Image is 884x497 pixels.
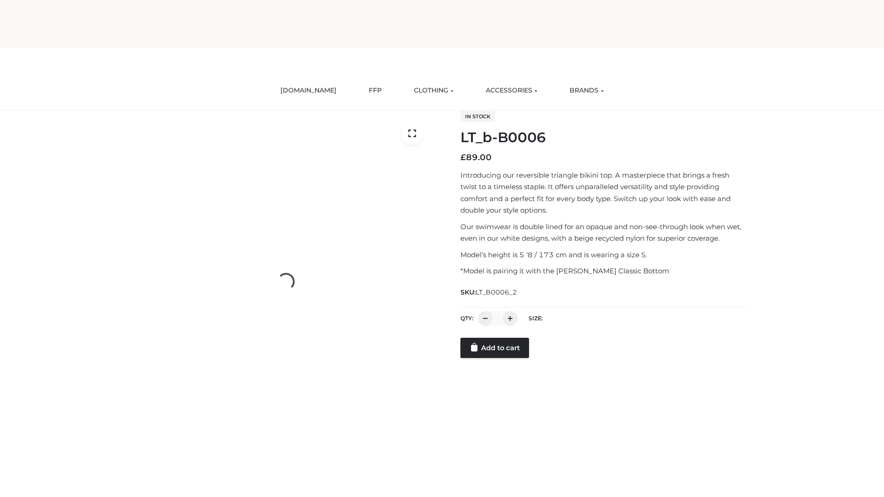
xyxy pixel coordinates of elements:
a: ACCESSORIES [479,81,544,101]
p: Model’s height is 5 ‘8 / 173 cm and is wearing a size S. [460,249,747,261]
a: Add to cart [460,338,529,358]
p: Our swimwear is double lined for an opaque and non-see-through look when wet, even in our white d... [460,221,747,244]
bdi: 89.00 [460,152,492,162]
span: £ [460,152,466,162]
a: BRANDS [563,81,611,101]
span: In stock [460,111,495,122]
span: SKU: [460,287,518,298]
h1: LT_b-B0006 [460,129,747,146]
p: *Model is pairing it with the [PERSON_NAME] Classic Bottom [460,265,747,277]
label: Size: [529,315,543,322]
a: [DOMAIN_NAME] [273,81,343,101]
label: QTY: [460,315,473,322]
a: FFP [362,81,389,101]
span: LT_B0006_2 [476,288,517,296]
p: Introducing our reversible triangle bikini top. A masterpiece that brings a fresh twist to a time... [460,169,747,216]
a: CLOTHING [407,81,460,101]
